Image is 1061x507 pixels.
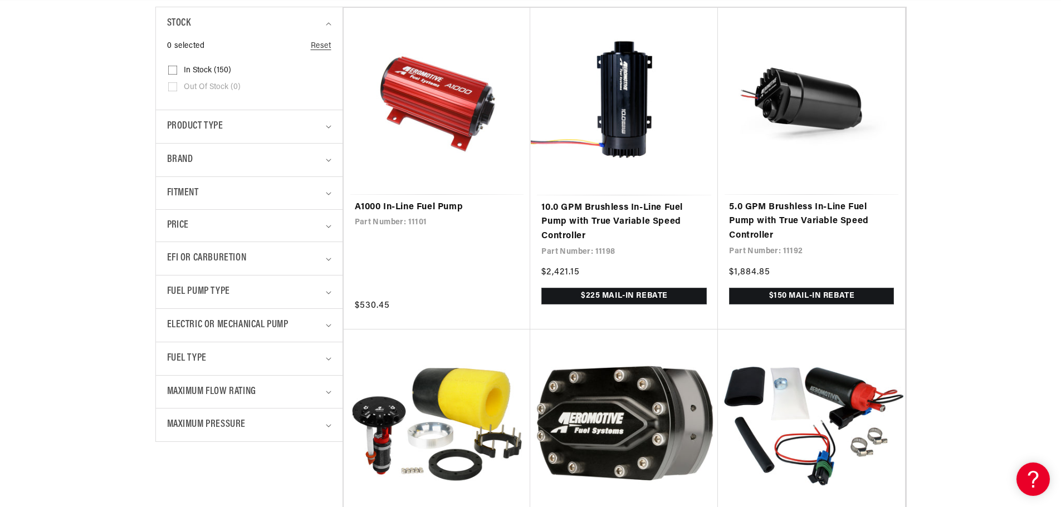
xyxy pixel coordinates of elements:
span: Out of stock (0) [184,82,241,92]
summary: Price [167,210,331,242]
a: 5.0 GPM Brushless In-Line Fuel Pump with True Variable Speed Controller [729,200,894,243]
summary: EFI or Carburetion (0 selected) [167,242,331,275]
span: Stock [167,16,191,32]
a: A1000 In-Line Fuel Pump [355,200,520,215]
summary: Maximum Pressure (0 selected) [167,408,331,441]
span: Fitment [167,185,199,201]
summary: Fuel Pump Type (0 selected) [167,275,331,308]
span: Product type [167,119,223,135]
a: 10.0 GPM Brushless In-Line Fuel Pump with True Variable Speed Controller [541,201,707,244]
summary: Electric or Mechanical Pump (0 selected) [167,309,331,342]
summary: Product type (0 selected) [167,110,331,143]
summary: Stock (0 selected) [167,7,331,40]
span: 0 selected [167,40,205,52]
summary: Fuel Type (0 selected) [167,342,331,375]
span: Fuel Type [167,351,207,367]
span: Electric or Mechanical Pump [167,317,289,333]
span: Maximum Pressure [167,417,246,433]
span: Brand [167,152,193,168]
span: Maximum Flow Rating [167,384,256,400]
span: EFI or Carburetion [167,250,247,267]
summary: Fitment (0 selected) [167,177,331,210]
span: Price [167,218,189,233]
span: Fuel Pump Type [167,284,230,300]
a: Reset [311,40,331,52]
summary: Brand (0 selected) [167,144,331,176]
summary: Maximum Flow Rating (0 selected) [167,376,331,408]
span: In stock (150) [184,66,231,76]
